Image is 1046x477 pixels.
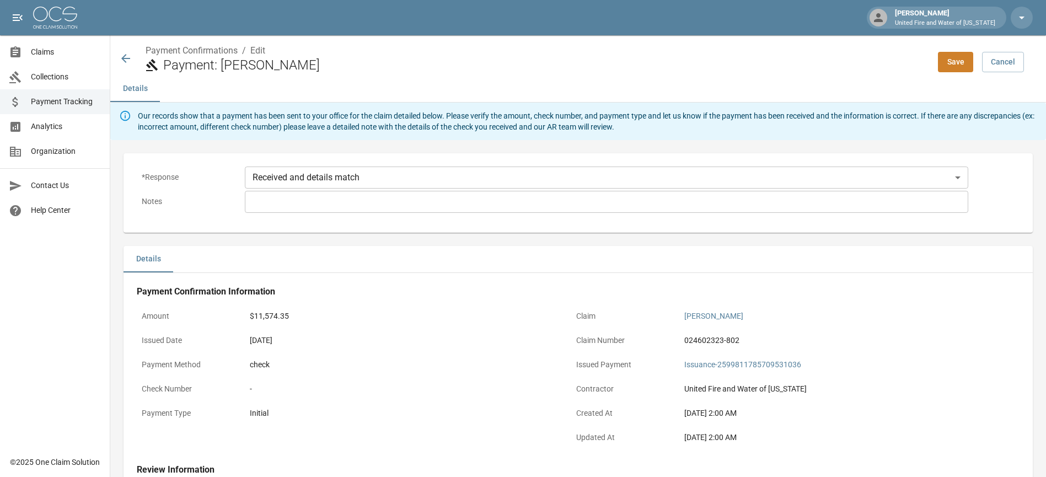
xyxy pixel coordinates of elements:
[137,167,236,188] p: * Response
[895,19,995,28] p: United Fire and Water of [US_STATE]
[31,121,101,132] span: Analytics
[684,335,988,346] div: 024602323-802
[124,246,173,272] button: Details
[137,286,993,297] h4: Payment Confirmation Information
[137,306,236,327] p: Amount
[137,403,236,424] p: Payment Type
[250,45,265,56] a: Edit
[137,378,236,400] p: Check Number
[684,432,988,443] div: [DATE] 2:00 AM
[571,354,670,376] p: Issued Payment
[31,205,101,216] span: Help Center
[250,335,553,346] div: [DATE]
[571,378,670,400] p: Contractor
[250,408,553,419] div: Initial
[137,330,236,351] p: Issued Date
[31,146,101,157] span: Organization
[250,383,553,395] div: -
[982,52,1024,72] a: Cancel
[10,457,100,468] div: © 2025 One Claim Solution
[891,8,1000,28] div: [PERSON_NAME]
[110,76,1046,102] div: anchor tabs
[7,7,29,29] button: open drawer
[146,44,929,57] nav: breadcrumb
[146,45,238,56] a: Payment Confirmations
[571,403,670,424] p: Created At
[31,96,101,108] span: Payment Tracking
[31,71,101,83] span: Collections
[571,306,670,327] p: Claim
[163,57,929,73] h2: Payment: [PERSON_NAME]
[137,464,993,475] h4: Review Information
[250,359,553,371] div: check
[684,383,988,395] div: United Fire and Water of [US_STATE]
[571,427,670,448] p: Updated At
[242,44,246,57] li: /
[110,76,160,102] button: Details
[31,46,101,58] span: Claims
[250,310,553,322] div: $11,574.35
[684,360,801,369] a: Issuance-2599811785709531036
[571,330,670,351] p: Claim Number
[684,312,743,320] a: [PERSON_NAME]
[137,191,236,212] p: Notes
[684,408,988,419] div: [DATE] 2:00 AM
[31,180,101,191] span: Contact Us
[33,7,77,29] img: ocs-logo-white-transparent.png
[245,167,968,189] div: Received and details match
[938,52,973,72] button: Save
[137,354,236,376] p: Payment Method
[124,246,1033,272] div: details tabs
[138,106,1037,137] div: Our records show that a payment has been sent to your office for the claim detailed below. Please...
